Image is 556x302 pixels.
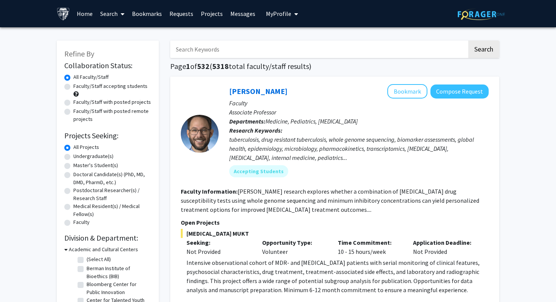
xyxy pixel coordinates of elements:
[229,165,288,177] mat-chip: Accepting Students
[73,98,151,106] label: Faculty/Staff with posted projects
[64,233,151,243] h2: Division & Department:
[229,108,489,117] p: Associate Professor
[73,0,96,27] a: Home
[64,61,151,70] h2: Collaboration Status:
[73,218,90,226] label: Faculty
[256,238,332,256] div: Volunteer
[266,10,291,17] span: My Profile
[229,117,266,125] b: Departments:
[73,143,99,151] label: All Projects
[186,238,251,247] p: Seeking:
[6,268,32,296] iframe: Chat
[266,117,358,125] span: Medicine, Pediatrics, [MEDICAL_DATA]
[69,246,138,253] h3: Academic and Cultural Centers
[458,8,505,20] img: ForagerOne Logo
[87,280,149,296] label: Bloomberg Center for Public Innovation
[73,161,118,169] label: Master's Student(s)
[57,7,70,20] img: Johns Hopkins University Logo
[186,247,251,256] div: Not Provided
[468,41,499,58] button: Search
[387,84,427,99] button: Add Jeffrey Tornheim to Bookmarks
[186,61,190,71] span: 1
[181,188,479,213] fg-read-more: [PERSON_NAME] research explores whether a combination of [MEDICAL_DATA] drug susceptibility tests...
[73,171,151,186] label: Doctoral Candidate(s) (PhD, MD, DMD, PharmD, etc.)
[73,107,151,123] label: Faculty/Staff with posted remote projects
[181,218,489,227] p: Open Projects
[181,229,489,238] span: [MEDICAL_DATA] MUKT
[338,238,402,247] p: Time Commitment:
[166,0,197,27] a: Requests
[407,238,483,256] div: Not Provided
[229,127,283,134] b: Research Keywords:
[64,49,94,58] span: Refine By
[229,99,489,108] p: Faculty
[64,131,151,140] h2: Projects Seeking:
[197,61,210,71] span: 532
[73,73,109,81] label: All Faculty/Staff
[227,0,259,27] a: Messages
[262,238,326,247] p: Opportunity Type:
[73,82,148,90] label: Faculty/Staff accepting students
[186,258,489,294] p: Intensive observational cohort of MDR- and [MEDICAL_DATA] patients with serial monitoring of clin...
[181,188,238,195] b: Faculty Information:
[73,152,113,160] label: Undergraduate(s)
[87,264,149,280] label: Berman Institute of Bioethics (BIB)
[413,238,477,247] p: Application Deadline:
[96,0,128,27] a: Search
[332,238,408,256] div: 10 - 15 hours/week
[229,86,287,96] a: [PERSON_NAME]
[197,0,227,27] a: Projects
[128,0,166,27] a: Bookmarks
[212,61,229,71] span: 5318
[87,255,111,263] label: (Select All)
[170,62,499,71] h1: Page of ( total faculty/staff results)
[430,84,489,99] button: Compose Request to Jeffrey Tornheim
[170,41,467,58] input: Search Keywords
[73,202,151,218] label: Medical Resident(s) / Medical Fellow(s)
[229,135,489,162] div: tuberculosis, drug resistant tuberculosis, whole genome sequencing, biomarker assessments, global...
[73,186,151,202] label: Postdoctoral Researcher(s) / Research Staff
